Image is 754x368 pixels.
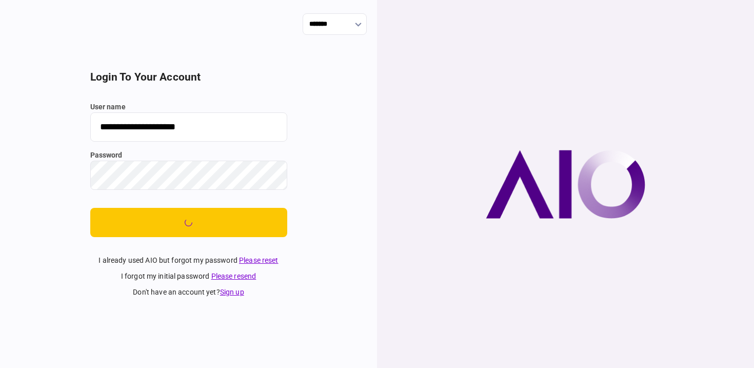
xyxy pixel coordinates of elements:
button: login [90,208,287,237]
label: password [90,150,287,161]
a: Sign up [220,288,244,296]
img: AIO company logo [486,150,645,219]
a: Please resend [211,272,256,280]
h2: login to your account [90,71,287,84]
label: user name [90,102,287,112]
input: user name [90,112,287,142]
input: show language options [303,13,367,35]
div: I forgot my initial password [90,271,287,282]
a: Please reset [239,256,279,264]
div: I already used AIO but forgot my password [90,255,287,266]
input: password [90,161,287,190]
div: don't have an account yet ? [90,287,287,298]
